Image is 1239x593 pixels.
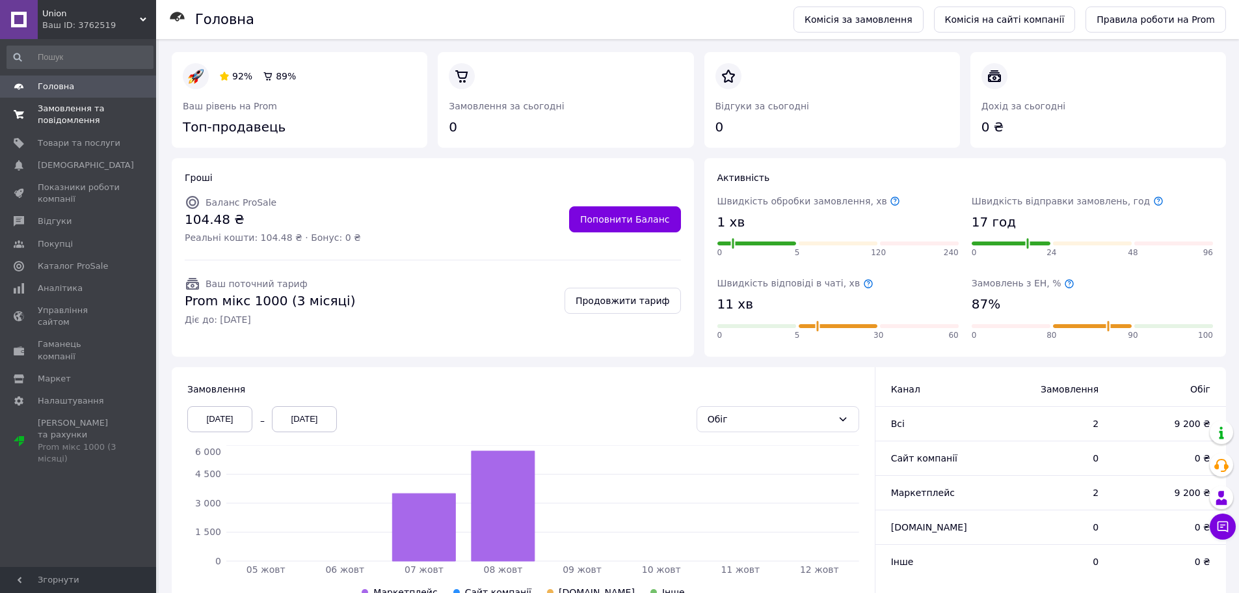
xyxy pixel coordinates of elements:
[38,305,120,328] span: Управління сайтом
[891,384,920,394] span: Канал
[972,247,977,258] span: 0
[717,196,901,206] span: Швидкість обробки замовлення, хв
[1125,452,1210,465] span: 0 ₴
[1125,486,1210,499] span: 9 200 ₴
[1007,555,1099,568] span: 0
[565,288,681,314] a: Продовжити тариф
[185,231,361,244] span: Реальні кошти: 104.48 ₴ · Бонус: 0 ₴
[42,8,140,20] span: Union
[195,12,254,27] h1: Головна
[1007,452,1099,465] span: 0
[1007,417,1099,430] span: 2
[206,197,276,208] span: Баланс ProSale
[185,313,355,326] span: Діє до: [DATE]
[38,137,120,149] span: Товари та послуги
[38,215,72,227] span: Відгуки
[187,384,245,394] span: Замовлення
[1128,247,1138,258] span: 48
[195,498,221,508] tspan: 3 000
[38,103,120,126] span: Замовлення та повідомлення
[232,71,252,81] span: 92%
[948,330,958,341] span: 60
[891,488,955,498] span: Маркетплейс
[891,453,957,463] span: Сайт компанії
[717,172,770,183] span: Активність
[972,278,1074,288] span: Замовлень з ЕН, %
[484,564,523,575] tspan: 08 жовт
[1007,486,1099,499] span: 2
[569,206,681,232] a: Поповнити Баланс
[405,564,444,575] tspan: 07 жовт
[38,81,74,92] span: Головна
[891,522,967,532] span: [DOMAIN_NAME]
[800,564,839,575] tspan: 12 жовт
[325,564,364,575] tspan: 06 жовт
[276,71,296,81] span: 89%
[871,247,886,258] span: 120
[1128,330,1138,341] span: 90
[891,557,914,567] span: Інше
[185,172,213,183] span: Гроші
[1046,247,1056,258] span: 24
[717,247,723,258] span: 0
[717,295,753,314] span: 11 хв
[717,330,723,341] span: 0
[195,469,221,479] tspan: 4 500
[972,330,977,341] span: 0
[38,159,134,171] span: [DEMOGRAPHIC_DATA]
[1046,330,1056,341] span: 80
[206,279,308,289] span: Ваш поточний тариф
[42,20,156,31] div: Ваш ID: 3762519
[563,564,602,575] tspan: 09 жовт
[795,247,800,258] span: 5
[891,419,905,429] span: Всi
[272,406,337,432] div: [DATE]
[38,441,120,465] div: Prom мікс 1000 (3 місяці)
[38,338,120,362] span: Гаманець компанії
[38,182,120,205] span: Показники роботи компанії
[195,527,221,537] tspan: 1 500
[795,330,800,341] span: 5
[38,373,71,385] span: Маркет
[1198,330,1213,341] span: 100
[972,196,1164,206] span: Швидкість відправки замовлень, год
[1007,383,1099,396] span: Замовлення
[708,412,833,426] div: Обіг
[38,238,73,250] span: Покупці
[1007,521,1099,534] span: 0
[185,210,361,229] span: 104.48 ₴
[38,283,83,294] span: Аналітика
[185,292,355,310] span: Prom мікс 1000 (3 місяці)
[972,213,1016,232] span: 17 год
[1125,417,1210,430] span: 9 200 ₴
[934,7,1076,33] a: Комісія на сайті компанії
[7,46,153,69] input: Пошук
[1125,383,1210,396] span: Обіг
[793,7,924,33] a: Комісія за замовлення
[944,247,959,258] span: 240
[1210,514,1236,540] button: Чат з покупцем
[187,406,252,432] div: [DATE]
[215,556,221,566] tspan: 0
[38,395,104,407] span: Налаштування
[38,417,120,465] span: [PERSON_NAME] та рахунки
[717,213,745,232] span: 1 хв
[721,564,760,575] tspan: 11 жовт
[1125,555,1210,568] span: 0 ₴
[38,260,108,272] span: Каталог ProSale
[717,278,873,288] span: Швидкість відповіді в чаті, хв
[873,330,883,341] span: 30
[195,447,221,457] tspan: 6 000
[1203,247,1213,258] span: 96
[972,295,1000,314] span: 87%
[1125,521,1210,534] span: 0 ₴
[642,564,681,575] tspan: 10 жовт
[1086,7,1226,33] a: Правила роботи на Prom
[246,564,286,575] tspan: 05 жовт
